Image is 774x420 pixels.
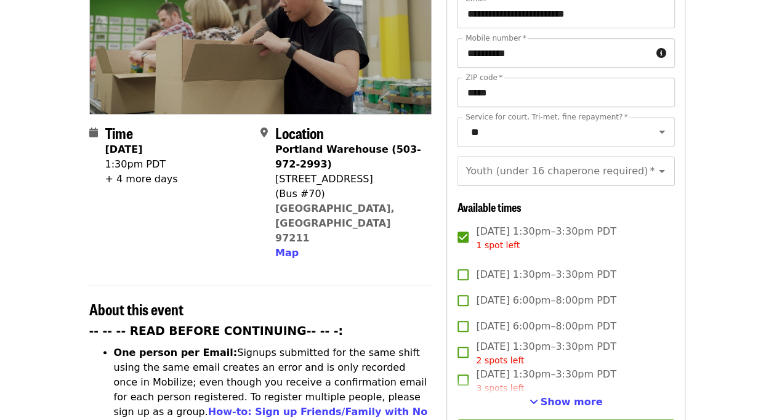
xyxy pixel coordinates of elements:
[541,396,603,408] span: Show more
[457,78,674,107] input: ZIP code
[275,143,421,170] strong: Portland Warehouse (503-972-2993)
[105,172,178,187] div: + 4 more days
[476,367,616,395] span: [DATE] 1:30pm–3:30pm PDT
[89,325,343,337] strong: -- -- -- READ BEFORE CONTINUING-- -- -:
[275,203,395,244] a: [GEOGRAPHIC_DATA], [GEOGRAPHIC_DATA] 97211
[476,355,524,365] span: 2 spots left
[275,246,299,260] button: Map
[530,395,603,410] button: See more timeslots
[89,298,183,320] span: About this event
[476,319,616,334] span: [DATE] 6:00pm–8:00pm PDT
[275,122,324,143] span: Location
[275,247,299,259] span: Map
[275,187,422,201] div: (Bus #70)
[260,127,268,139] i: map-marker-alt icon
[466,34,526,42] label: Mobile number
[457,199,521,215] span: Available times
[653,163,671,180] button: Open
[476,224,616,252] span: [DATE] 1:30pm–3:30pm PDT
[105,157,178,172] div: 1:30pm PDT
[656,47,666,59] i: circle-info icon
[476,267,616,282] span: [DATE] 1:30pm–3:30pm PDT
[476,339,616,367] span: [DATE] 1:30pm–3:30pm PDT
[457,38,651,68] input: Mobile number
[275,172,422,187] div: [STREET_ADDRESS]
[653,123,671,140] button: Open
[89,127,98,139] i: calendar icon
[476,240,520,250] span: 1 spot left
[114,347,238,358] strong: One person per Email:
[476,293,616,308] span: [DATE] 6:00pm–8:00pm PDT
[466,113,628,121] label: Service for court, Tri-met, fine repayment?
[476,383,524,393] span: 3 spots left
[105,122,133,143] span: Time
[105,143,143,155] strong: [DATE]
[466,74,502,81] label: ZIP code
